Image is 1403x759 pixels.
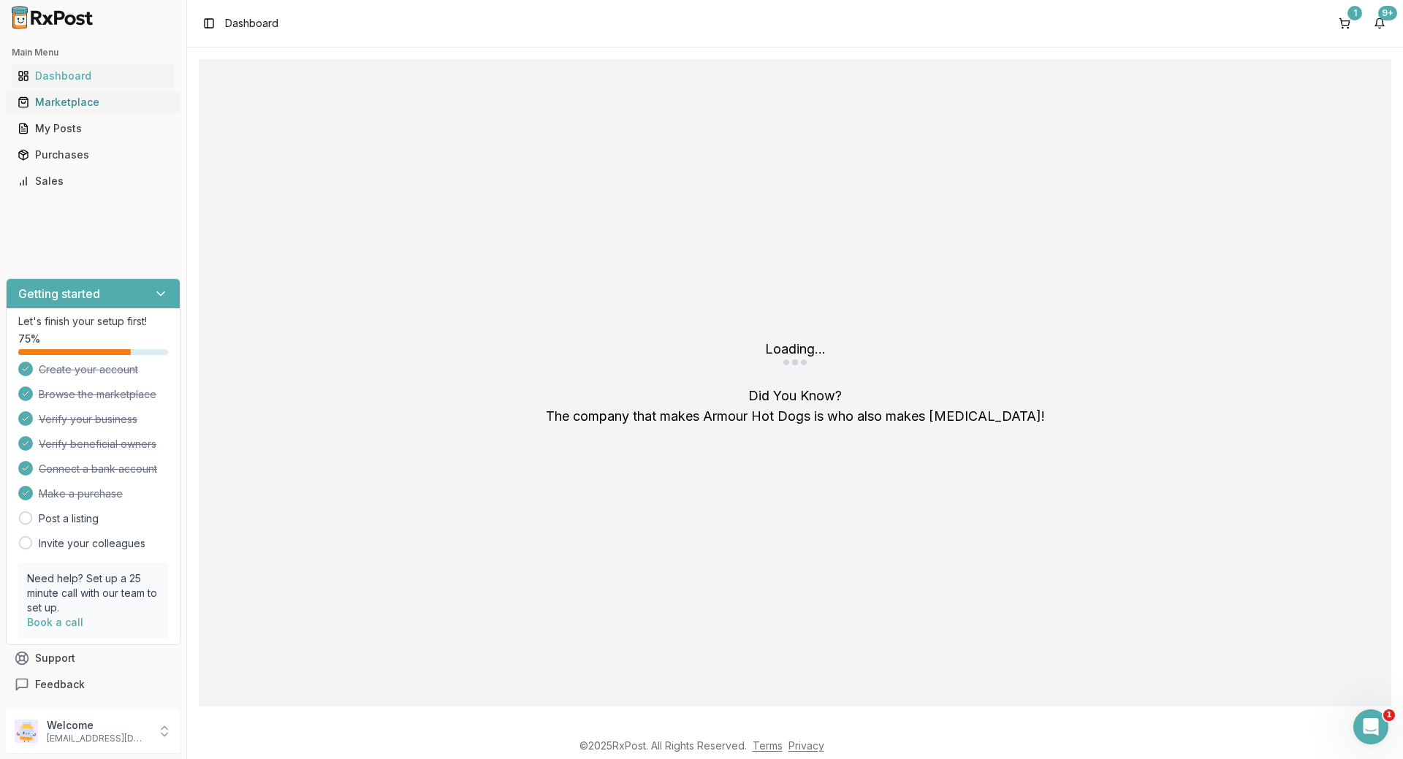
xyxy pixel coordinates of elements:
[6,64,180,88] button: Dashboard
[6,117,180,140] button: My Posts
[35,677,85,692] span: Feedback
[39,536,145,551] a: Invite your colleagues
[546,386,1045,427] div: Did You Know?
[12,89,175,115] a: Marketplace
[39,437,156,451] span: Verify beneficial owners
[1368,12,1391,35] button: 9+
[18,174,169,188] div: Sales
[47,733,148,744] p: [EMAIL_ADDRESS][DOMAIN_NAME]
[18,314,168,329] p: Let's finish your setup first!
[18,69,169,83] div: Dashboard
[765,339,826,359] div: Loading...
[1378,6,1397,20] div: 9+
[47,718,148,733] p: Welcome
[18,285,100,302] h3: Getting started
[39,462,157,476] span: Connect a bank account
[39,412,137,427] span: Verify your business
[12,115,175,142] a: My Posts
[39,387,156,402] span: Browse the marketplace
[546,408,1045,424] span: The company that makes Armour Hot Dogs is who also makes [MEDICAL_DATA] !
[6,91,180,114] button: Marketplace
[27,571,159,615] p: Need help? Set up a 25 minute call with our team to set up.
[15,720,38,743] img: User avatar
[788,739,824,752] a: Privacy
[12,63,175,89] a: Dashboard
[1383,709,1395,721] span: 1
[18,148,169,162] div: Purchases
[18,95,169,110] div: Marketplace
[27,616,83,628] a: Book a call
[39,362,138,377] span: Create your account
[39,511,99,526] a: Post a listing
[12,142,175,168] a: Purchases
[6,143,180,167] button: Purchases
[39,487,123,501] span: Make a purchase
[1333,12,1356,35] button: 1
[6,671,180,698] button: Feedback
[1353,709,1388,744] iframe: Intercom live chat
[12,168,175,194] a: Sales
[225,16,278,31] nav: breadcrumb
[18,332,40,346] span: 75 %
[6,169,180,193] button: Sales
[225,16,278,31] span: Dashboard
[6,645,180,671] button: Support
[1347,6,1362,20] div: 1
[753,739,783,752] a: Terms
[12,47,175,58] h2: Main Menu
[18,121,169,136] div: My Posts
[6,6,99,29] img: RxPost Logo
